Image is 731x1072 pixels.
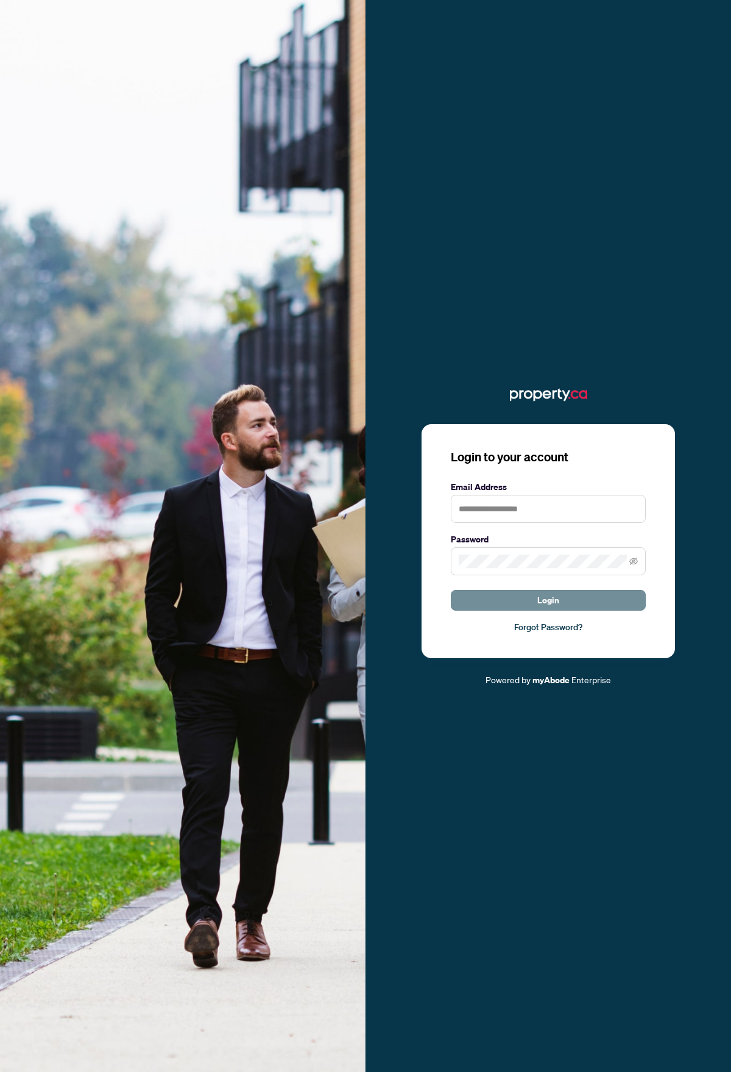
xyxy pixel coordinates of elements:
[486,674,531,685] span: Powered by
[451,620,646,634] a: Forgot Password?
[510,385,587,405] img: ma-logo
[571,674,611,685] span: Enterprise
[451,533,646,546] label: Password
[629,557,638,566] span: eye-invisible
[451,590,646,611] button: Login
[532,673,570,687] a: myAbode
[537,591,559,610] span: Login
[451,480,646,494] label: Email Address
[451,449,646,466] h3: Login to your account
